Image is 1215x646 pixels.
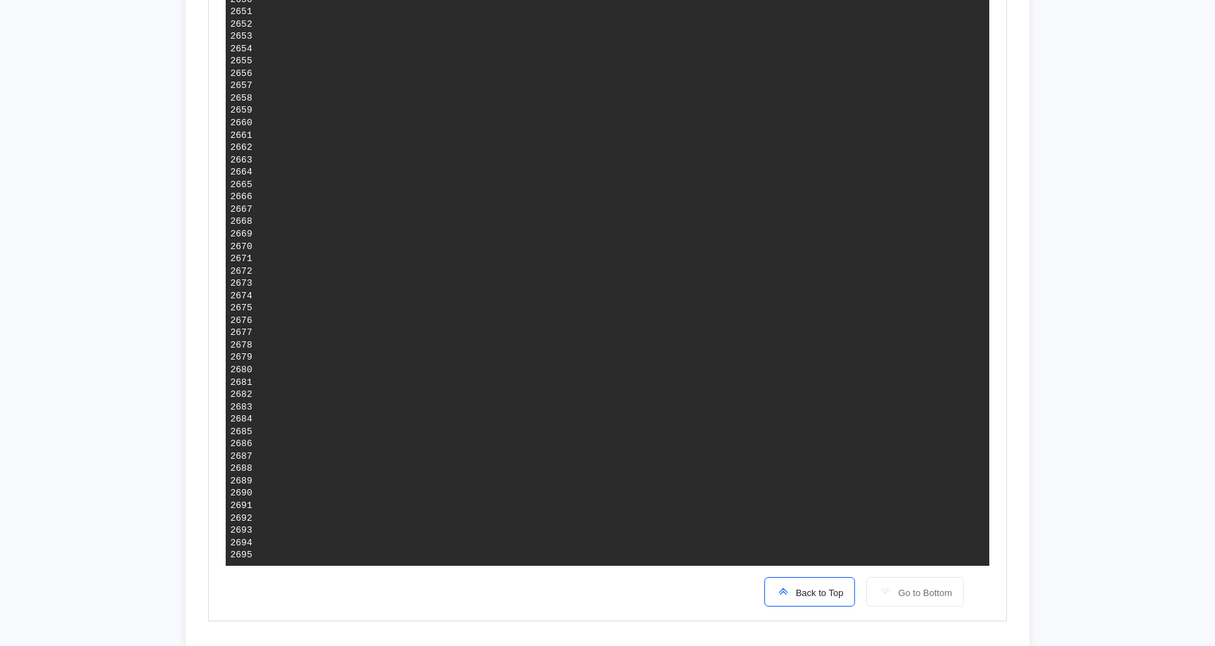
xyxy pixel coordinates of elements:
[231,290,252,303] div: 2674
[231,426,252,438] div: 2685
[231,228,252,241] div: 2669
[231,500,252,512] div: 2691
[231,179,252,191] div: 2665
[231,80,252,92] div: 2657
[231,129,252,142] div: 2661
[878,584,892,598] img: scroll-to-icon-light-gray.svg
[231,388,252,401] div: 2682
[231,413,252,426] div: 2684
[231,351,252,364] div: 2679
[231,43,252,56] div: 2654
[231,512,252,525] div: 2692
[231,117,252,129] div: 2660
[231,315,252,327] div: 2676
[866,577,964,607] button: Go to Bottom
[231,18,252,31] div: 2652
[231,166,252,179] div: 2664
[231,376,252,389] div: 2681
[231,191,252,203] div: 2666
[231,438,252,450] div: 2686
[231,302,252,315] div: 2675
[231,203,252,216] div: 2667
[231,327,252,339] div: 2677
[231,364,252,376] div: 2680
[231,141,252,154] div: 2662
[231,265,252,278] div: 2672
[231,277,252,290] div: 2673
[231,339,252,352] div: 2678
[231,462,252,475] div: 2688
[231,215,252,228] div: 2668
[231,241,252,253] div: 2670
[231,253,252,265] div: 2671
[764,577,856,607] button: Back to Top
[231,92,252,105] div: 2658
[790,588,844,598] span: Back to Top
[231,55,252,68] div: 2655
[231,68,252,80] div: 2656
[231,475,252,488] div: 2689
[231,154,252,167] div: 2663
[231,487,252,500] div: 2690
[231,6,252,18] div: 2651
[231,537,252,550] div: 2694
[231,104,252,117] div: 2659
[231,549,252,562] div: 2695
[231,450,252,463] div: 2687
[231,30,252,43] div: 2653
[231,524,252,537] div: 2693
[892,588,952,598] span: Go to Bottom
[776,584,790,598] img: scroll-to-icon.svg
[231,401,252,414] div: 2683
